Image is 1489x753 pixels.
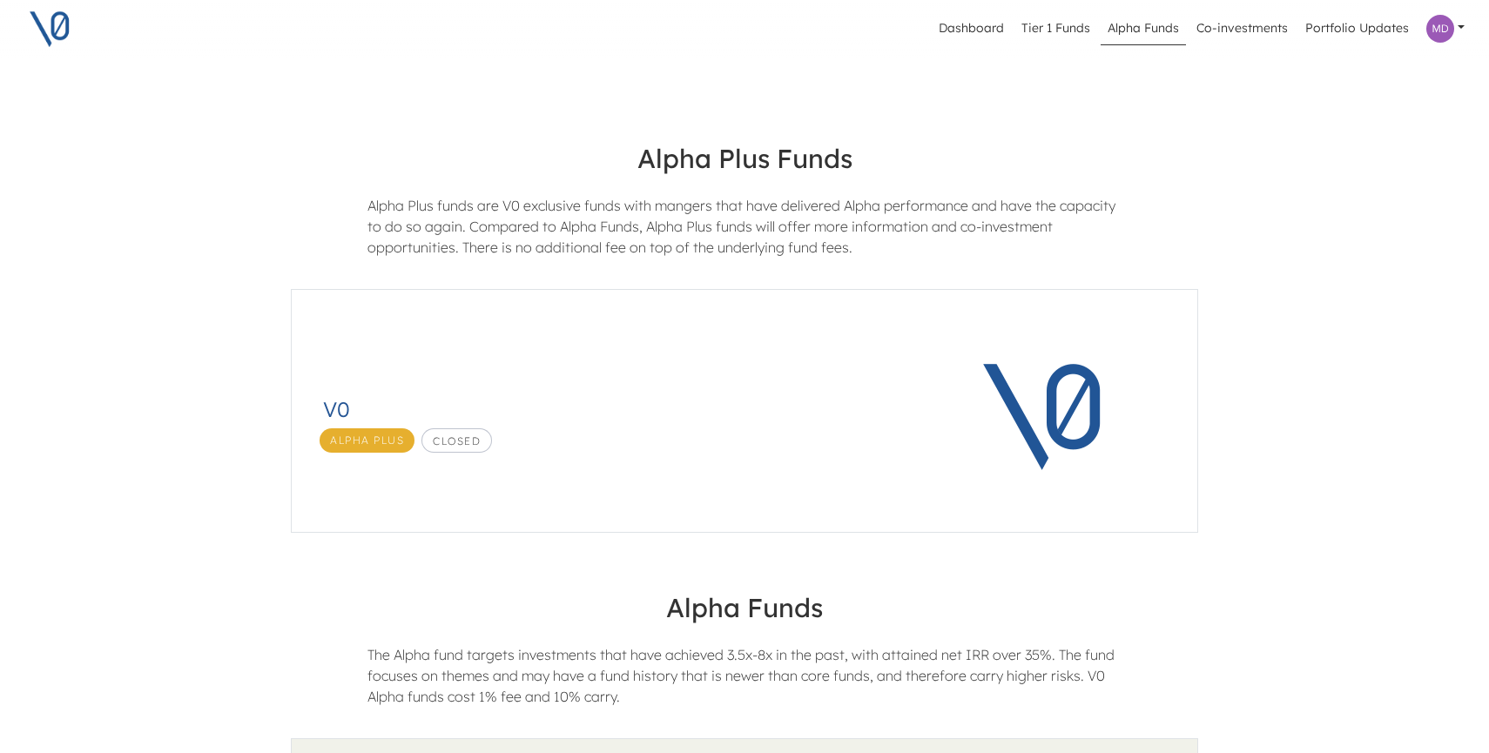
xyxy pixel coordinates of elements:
h3: V0 [323,397,881,422]
h4: Alpha Plus Funds [276,129,1213,188]
img: Profile [1426,15,1454,43]
span: Closed [421,428,492,453]
div: The Alpha fund targets investments that have achieved 3.5x-8x in the past, with attained net IRR ... [354,644,1135,721]
a: Co-investments [1189,12,1295,45]
a: Dashboard [932,12,1011,45]
a: Tier 1 Funds [1014,12,1097,45]
img: V0 [938,304,1155,521]
div: Alpha Plus funds are V0 exclusive funds with mangers that have delivered Alpha performance and ha... [354,195,1135,272]
a: Portfolio Updates [1298,12,1416,45]
a: Alpha Funds [1101,12,1186,45]
h4: Alpha Funds [276,578,1213,637]
a: V0Alpha PlusClosedV0 [287,286,1202,536]
img: V0 logo [28,7,71,50]
span: Alpha Plus [320,428,414,453]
